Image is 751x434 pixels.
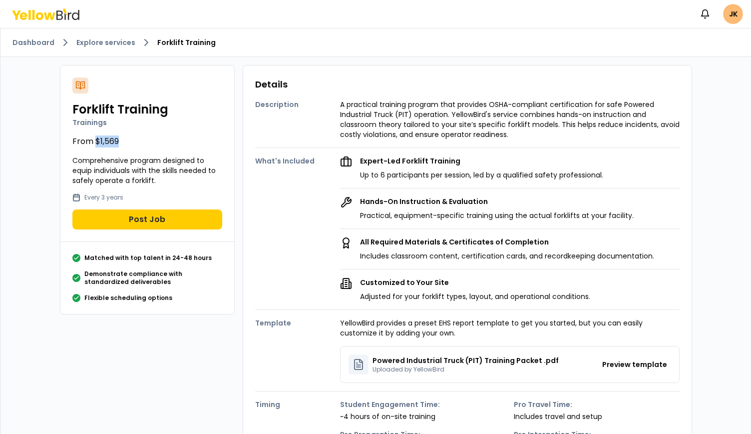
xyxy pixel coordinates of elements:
[360,196,634,206] p: Hands-On Instruction & Evaluation
[12,36,739,48] nav: breadcrumb
[72,117,222,127] p: Trainings
[84,193,123,201] p: Every 3 years
[72,135,222,147] p: From $1,569
[157,37,216,47] span: Forklift Training
[72,209,222,229] button: Post Job
[340,318,680,338] p: YellowBird provides a preset EHS report template to get you started, but you can easily customize...
[76,37,135,47] a: Explore services
[373,365,559,373] p: Uploaded by YellowBird
[514,399,680,409] strong: Pro Travel Time:
[360,237,654,247] p: All Required Materials & Certificates of Completion
[84,254,212,262] p: Matched with top talent in 24-48 hours
[360,210,634,220] p: Practical, equipment-specific training using the actual forklifts at your facility.
[340,399,506,409] strong: Student Engagement Time:
[84,270,222,286] p: Demonstrate compliance with standardized deliverables
[360,291,590,301] p: Adjusted for your forklift types, layout, and operational conditions.
[255,77,680,91] h3: Details
[255,318,340,328] h4: Template
[340,411,506,421] p: ~4 hours of on-site training
[360,251,654,261] p: Includes classroom content, certification cards, and recordkeeping documentation.
[598,356,671,372] button: Preview template
[723,4,743,24] span: JK
[360,277,590,287] p: Customized to Your Site
[360,156,603,166] p: Expert-Led Forklift Training
[72,101,222,117] h2: Forklift Training
[255,99,340,109] h4: Description
[255,399,340,409] h4: Timing
[255,156,340,166] h4: What's Included
[514,411,680,421] p: Includes travel and setup
[72,155,222,185] p: Comprehensive program designed to equip individuals with the skills needed to safely operate a fo...
[84,294,172,302] p: Flexible scheduling options
[373,355,559,365] p: Powered Industrial Truck (PIT) Training Packet .pdf
[12,37,54,47] a: Dashboard
[360,170,603,180] p: Up to 6 participants per session, led by a qualified safety professional.
[340,99,680,139] p: A practical training program that provides OSHA-compliant certification for safe Powered Industri...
